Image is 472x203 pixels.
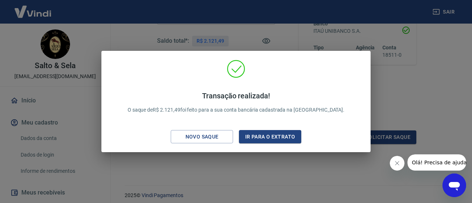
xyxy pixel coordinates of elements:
iframe: Botão para abrir a janela de mensagens [442,174,466,197]
div: Novo saque [177,132,228,141]
p: O saque de R$ 2.121,49 foi feito para a sua conta bancária cadastrada na [GEOGRAPHIC_DATA]. [128,91,345,114]
button: Ir para o extrato [239,130,301,144]
iframe: Mensagem da empresa [407,154,466,171]
button: Novo saque [171,130,233,144]
iframe: Fechar mensagem [390,156,405,171]
h4: Transação realizada! [128,91,345,100]
span: Olá! Precisa de ajuda? [4,5,62,11]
